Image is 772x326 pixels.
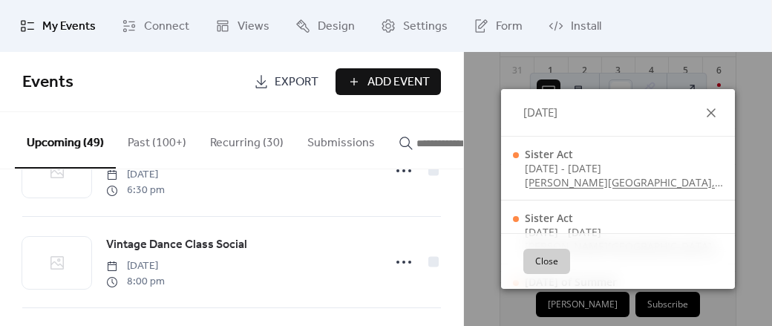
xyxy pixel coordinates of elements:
span: 8:00 pm [106,274,165,290]
span: 6:30 pm [106,183,165,198]
button: Upcoming (49) [15,112,116,169]
span: Connect [144,18,189,36]
div: [DATE] - [DATE] [525,161,723,175]
span: Add Event [367,74,430,91]
a: Views [204,6,281,46]
span: [DATE] [523,104,557,121]
button: Add Event [336,68,441,95]
span: Vintage Dance Class Social [106,236,247,254]
a: Form [462,6,534,46]
span: Views [238,18,269,36]
div: Sister Act [525,211,723,225]
button: Submissions [295,112,387,167]
a: Vintage Dance Class Social [106,235,247,255]
a: Design [284,6,366,46]
a: Export [243,68,330,95]
span: Events [22,66,73,99]
a: Connect [111,6,200,46]
button: Recurring (30) [198,112,295,167]
span: [DATE] [106,258,165,274]
a: [PERSON_NAME][GEOGRAPHIC_DATA], [GEOGRAPHIC_DATA] [525,175,723,189]
span: Export [275,74,318,91]
span: Settings [403,18,448,36]
a: Settings [370,6,459,46]
span: [DATE] [106,167,165,183]
span: Install [571,18,601,36]
button: Past (100+) [116,112,198,167]
div: Sister Act [525,147,723,161]
span: My Events [42,18,96,36]
button: Close [523,249,570,274]
a: Install [537,6,612,46]
span: Form [496,18,523,36]
span: Design [318,18,355,36]
div: [DATE] - [DATE] [525,225,723,239]
a: My Events [9,6,107,46]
